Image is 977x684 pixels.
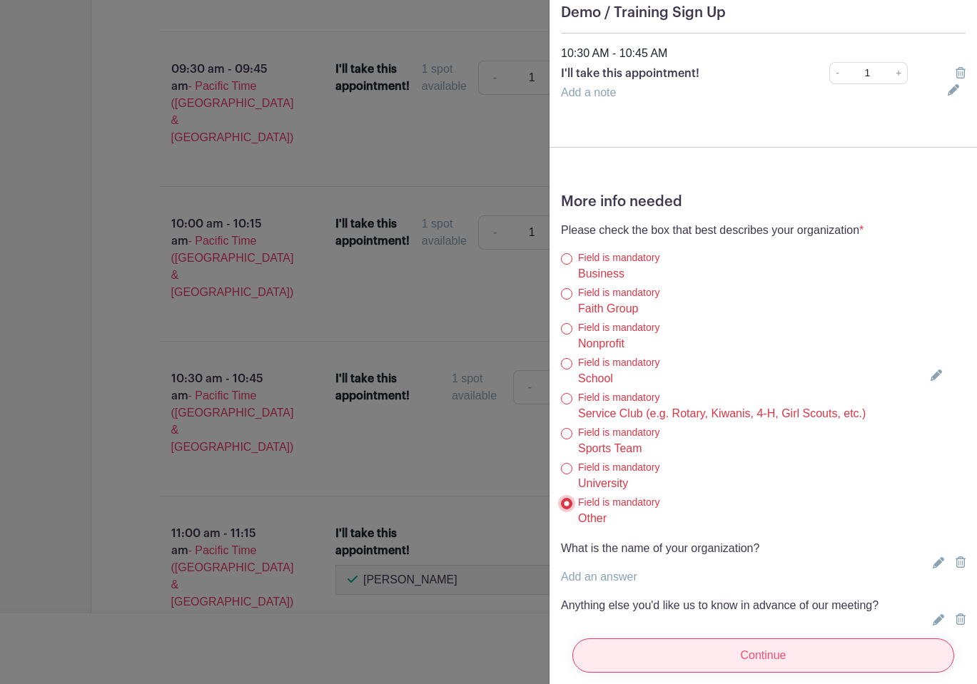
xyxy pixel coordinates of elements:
a: + [890,62,908,84]
p: What is the name of your organization? [561,540,759,557]
div: Field is mandatory [578,320,866,335]
label: Faith Group [578,300,638,317]
label: Sports Team [578,440,642,457]
div: Field is mandatory [578,355,866,370]
div: Field is mandatory [578,390,866,405]
div: Field is mandatory [578,460,866,475]
label: University [578,475,628,492]
label: Other [578,510,607,527]
h5: Demo / Training Sign Up [561,4,966,21]
div: Field is mandatory [578,425,866,440]
div: 10:30 AM - 10:45 AM [552,45,974,62]
a: Add a note [561,86,616,98]
label: Service Club (e.g. Rotary, Kiwanis, 4-H, Girl Scouts, etc.) [578,405,866,422]
h5: More info needed [561,193,966,210]
p: Anything else you'd like us to know in advance of our meeting? [561,597,879,614]
input: Continue [572,638,954,673]
div: Field is mandatory [578,285,866,300]
label: Business [578,265,624,282]
p: Please check the box that best describes your organization [561,222,866,239]
label: Nonprofit [578,335,624,352]
p: I'll take this appointment! [561,65,790,82]
label: School [578,370,613,387]
div: Field is mandatory [578,250,866,265]
div: Field is mandatory [578,495,866,510]
a: - [829,62,845,84]
a: Add an answer [561,571,637,583]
